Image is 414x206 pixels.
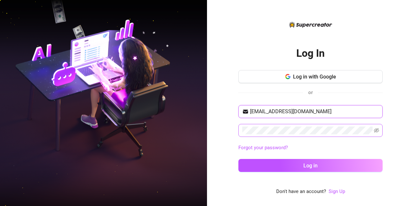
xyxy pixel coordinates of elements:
span: Log in [303,163,318,169]
span: eye-invisible [374,128,379,133]
a: Forgot your password? [238,144,383,152]
input: Your email [250,108,379,115]
a: Forgot your password? [238,145,288,151]
a: Sign Up [329,188,345,194]
img: logo-BBDzfeDw.svg [289,22,332,28]
h2: Log In [296,47,325,60]
a: Sign Up [329,188,345,196]
span: or [308,90,313,95]
button: Log in with Google [238,70,383,83]
span: Don't have an account? [276,188,326,196]
button: Log in [238,159,383,172]
span: Log in with Google [293,74,336,80]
